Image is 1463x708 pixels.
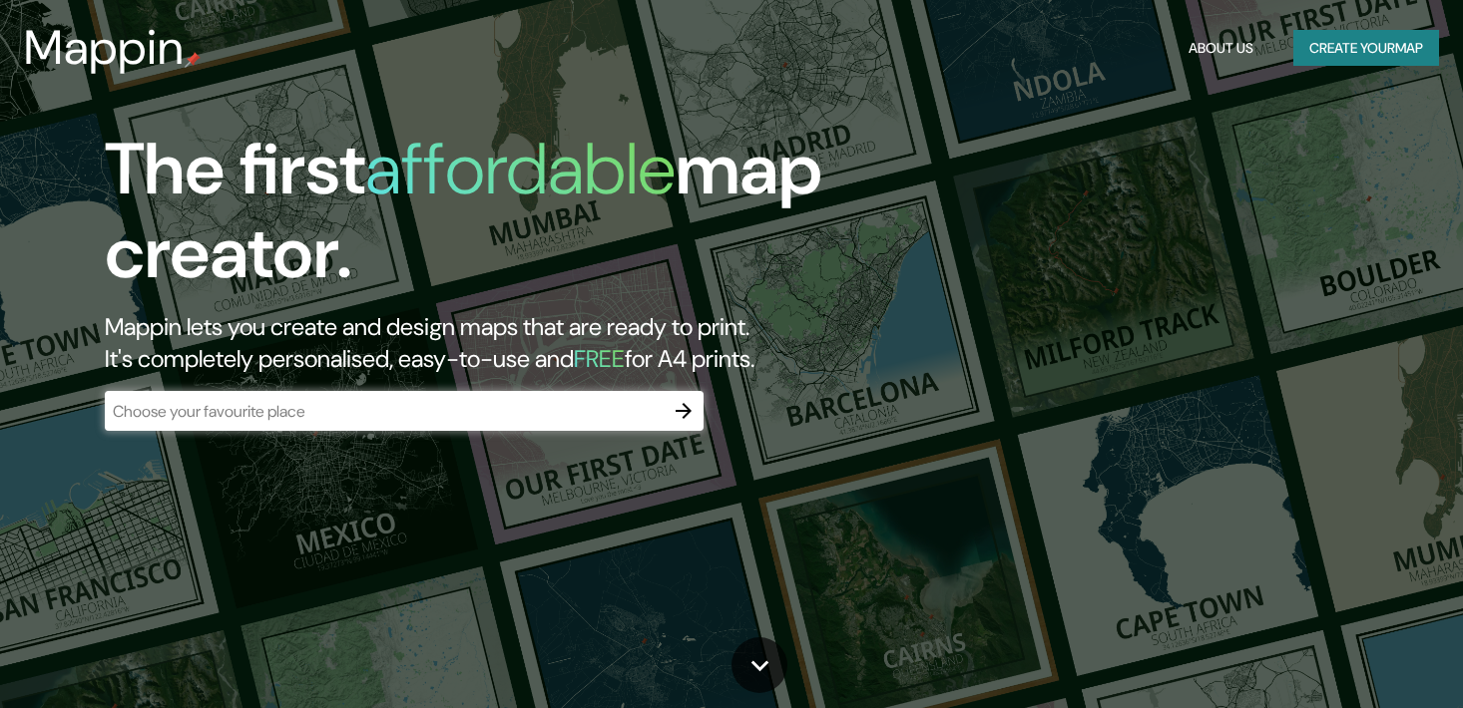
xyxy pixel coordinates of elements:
[105,311,836,375] h2: Mappin lets you create and design maps that are ready to print. It's completely personalised, eas...
[105,400,664,423] input: Choose your favourite place
[24,20,185,76] h3: Mappin
[1285,630,1441,686] iframe: Help widget launcher
[574,343,625,374] h5: FREE
[185,52,201,68] img: mappin-pin
[1293,30,1439,67] button: Create yourmap
[1181,30,1261,67] button: About Us
[105,128,836,311] h1: The first map creator.
[365,123,676,215] h1: affordable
